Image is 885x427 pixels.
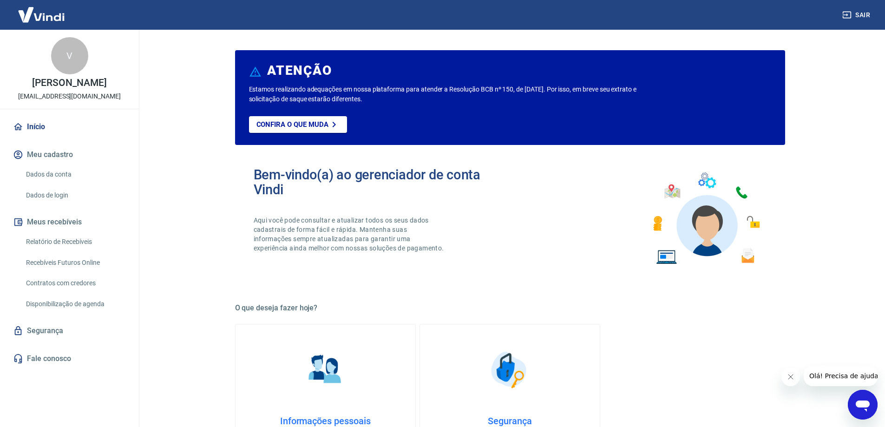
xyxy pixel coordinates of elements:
[22,186,128,205] a: Dados de login
[51,37,88,74] div: V
[302,347,348,393] img: Informações pessoais
[486,347,533,393] img: Segurança
[11,348,128,369] a: Fale conosco
[267,66,332,75] h6: ATENÇÃO
[840,7,874,24] button: Sair
[435,415,585,427] h4: Segurança
[645,167,767,270] img: Imagem de um avatar masculino com diversos icones exemplificando as funcionalidades do gerenciado...
[256,120,328,129] p: Confira o que muda
[11,145,128,165] button: Meu cadastro
[781,368,800,386] iframe: Fechar mensagem
[22,232,128,251] a: Relatório de Recebíveis
[254,167,510,197] h2: Bem-vindo(a) ao gerenciador de conta Vindi
[11,117,128,137] a: Início
[22,295,128,314] a: Disponibilização de agenda
[848,390,878,420] iframe: Botão para abrir a janela de mensagens
[249,116,347,133] a: Confira o que muda
[6,7,78,14] span: Olá! Precisa de ajuda?
[11,212,128,232] button: Meus recebíveis
[22,274,128,293] a: Contratos com credores
[254,216,446,253] p: Aqui você pode consultar e atualizar todos os seus dados cadastrais de forma fácil e rápida. Mant...
[18,92,121,101] p: [EMAIL_ADDRESS][DOMAIN_NAME]
[249,85,667,104] p: Estamos realizando adequações em nossa plataforma para atender a Resolução BCB nº 150, de [DATE]....
[32,78,106,88] p: [PERSON_NAME]
[11,0,72,29] img: Vindi
[235,303,785,313] h5: O que deseja fazer hoje?
[804,366,878,386] iframe: Mensagem da empresa
[250,415,400,427] h4: Informações pessoais
[22,165,128,184] a: Dados da conta
[11,321,128,341] a: Segurança
[22,253,128,272] a: Recebíveis Futuros Online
